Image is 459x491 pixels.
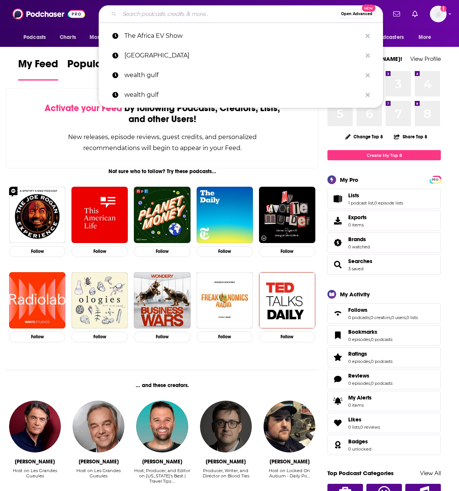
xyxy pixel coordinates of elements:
[84,30,126,45] button: open menu
[348,214,367,221] span: Exports
[330,352,345,362] a: Ratings
[261,468,318,479] div: Host on Locked On Auburn - Daily Po…
[330,237,345,248] a: Brands
[327,347,441,367] span: Ratings
[363,30,415,45] button: open menu
[348,381,370,386] a: 0 episodes
[261,468,318,484] div: Host on Locked On Auburn - Daily Po…
[60,32,76,43] span: Charts
[348,266,363,271] a: 3 saved
[327,211,441,231] a: Exports
[348,307,418,313] a: Follows
[394,129,428,144] button: Share Top 8
[327,369,441,389] span: Reviews
[70,468,127,479] div: Host on Les Grandes Gueules
[348,236,366,243] span: Brands
[18,57,58,81] a: My Feed
[197,187,253,243] a: The Daily
[327,435,441,455] span: Badges
[12,7,85,21] a: Podchaser - Follow, Share and Rate Podcasts
[348,328,392,335] a: Bookmarks
[44,103,280,125] div: by following Podcasts, Creators, Lists, and other Users!
[134,272,190,328] img: Business Wars
[327,391,441,411] a: My Alerts
[197,468,254,479] div: Producer, Writer, and Director on Blood Ties
[348,192,359,199] span: Lists
[55,30,81,45] a: Charts
[73,401,124,452] a: Olivier Truchot
[390,8,403,20] a: Show notifications dropdown
[259,331,315,342] button: Follow
[341,132,388,141] button: Change Top 8
[348,244,370,249] a: 0 watched
[327,189,441,209] span: Lists
[348,337,370,342] a: 0 episodes
[327,232,441,253] span: Brands
[348,424,360,430] a: 0 lists
[9,272,65,328] a: Radiolab
[197,272,253,328] img: Freakonomics Radio
[430,6,447,22] img: User Profile
[330,259,345,270] a: Searches
[259,272,315,328] img: TED Talks Daily
[348,222,367,228] span: 0 items
[134,246,190,257] button: Follow
[23,32,46,43] span: Podcasts
[340,176,358,183] div: My Pro
[348,258,372,265] a: Searches
[330,418,345,428] a: Likes
[327,469,394,477] a: Top Podcast Categories
[430,6,447,22] span: Logged in as KMosley
[348,315,370,320] a: 0 podcasts
[413,30,441,45] button: open menu
[371,315,391,320] a: 0 creators
[348,307,368,313] span: Follows
[197,468,254,484] div: Producer, Writer, and Director on Blood Ties
[348,416,361,423] span: Likes
[9,331,65,342] button: Follow
[133,468,191,484] div: Host, Producer, and Editor on [US_STATE]'s Best | Travel Tips …
[9,187,65,243] img: The Joe Rogan Experience
[327,254,441,275] span: Searches
[338,9,376,19] button: Open AdvancedNew
[136,401,188,452] img: Bryan Murphy
[264,401,315,452] img: Zac Blackerby
[327,325,441,345] span: Bookmarks
[119,8,338,20] input: Search podcasts, credits, & more...
[348,446,371,452] a: 0 unlocked
[44,132,280,153] div: New releases, episode reviews, guest credits, and personalized recommendations will begin to appe...
[6,382,318,389] div: ... and these creators.
[440,6,447,12] svg: Add a profile image
[348,328,377,335] span: Bookmarks
[6,168,318,175] div: Not sure who to follow? Try these podcasts...
[371,381,392,386] a: 0 podcasts
[134,331,190,342] button: Follow
[259,187,315,243] img: My Favorite Murder with Karen Kilgariff and Georgia Hardstark
[134,187,190,243] a: Planet Money
[9,401,61,452] a: Alain Marschall
[67,57,132,75] span: Popular Feed
[409,8,421,20] a: Show notifications dropdown
[371,337,392,342] a: 0 podcasts
[330,330,345,341] a: Bookmarks
[71,187,128,243] a: This American Life
[340,291,370,298] div: My Activity
[327,303,441,324] span: Follows
[197,331,253,342] button: Follow
[124,26,362,46] p: The Africa EV Show
[330,215,345,226] span: Exports
[330,308,345,319] a: Follows
[348,416,380,423] a: Likes
[71,272,128,328] img: Ologies with Alie Ward
[18,30,56,45] button: open menu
